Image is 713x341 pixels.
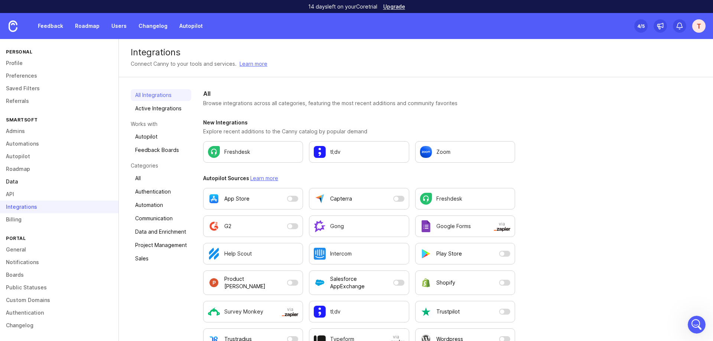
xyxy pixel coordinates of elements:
[107,19,131,33] a: Users
[415,141,515,163] a: Configure Zoom settings.
[52,95,58,101] a: Source reference 135300585:
[9,20,17,32] img: Canny Home
[203,175,515,182] h3: Autopilot Sources
[36,9,92,17] p: The team can also help
[12,200,100,208] div: Is that what you were looking for?
[131,89,191,101] a: All Integrations
[309,243,409,264] a: Configure Intercom settings.
[175,19,207,33] a: Autopilot
[203,119,515,126] h3: New Integrations
[688,316,706,334] iframe: Intercom live chat
[27,7,143,53] div: I'm trying to test the product to see what value it can bring, but after connecting intercom I'm ...
[415,188,515,210] a: Configure Freshdesk settings.
[131,239,191,251] a: Project Management
[224,195,250,202] p: App Store
[116,3,130,17] button: Home
[436,195,462,202] p: Freshdesk
[130,3,144,16] div: Close
[436,308,460,315] p: Trustpilot
[203,100,515,107] p: Browse integrations across all categories, featuring the most recent additions and community favo...
[5,3,19,17] button: go back
[224,148,250,156] p: Freshdesk
[436,250,462,257] p: Play Store
[6,228,142,240] textarea: Message…
[224,250,252,257] p: Help Scout
[415,243,515,264] button: Play Store is currently disabled as an Autopilot data source. Open a modal to adjust settings.
[330,223,344,230] p: Gong
[692,19,706,33] button: T
[84,183,89,189] a: Source reference 135300567:
[330,195,352,202] p: Capterra
[12,121,137,165] div: If you need more time to properly evaluate Canny, you may be able to extend your trial from the i...
[6,59,143,196] div: Canny Bot says…
[415,270,515,295] button: Shopify is currently disabled as an Autopilot data source. Open a modal to adjust settings.
[12,81,137,118] div: The good news is that we offer a fully functional Free plan that you can use to test Canny's valu...
[131,103,191,114] a: Active Integrations
[71,19,104,33] a: Roadmap
[131,131,191,143] a: Autopilot
[23,243,29,249] button: Gif picker
[21,4,33,16] img: Profile image for Canny Bot
[436,279,455,286] p: Shopify
[33,12,137,48] div: I'm trying to test the product to see what value it can bring, but after connecting intercom I'm ...
[203,243,303,264] a: Configure Help Scout settings.
[309,301,409,322] a: Configure tl;dv settings.
[131,226,191,238] a: Data and Enrichment
[6,196,106,212] div: Is that what you were looking for?Canny Bot • 1m ago
[250,175,278,181] a: Learn more
[12,169,137,191] div: Our transparent pricing means you can test out the tool and start collecting feedback quickly wit...
[203,89,515,98] h2: All
[131,172,191,184] a: All
[12,214,58,218] div: Canny Bot • 1m ago
[634,19,648,33] button: 4/5
[131,60,237,68] div: Connect Canny to your tools and services.
[309,188,409,210] button: Capterra is currently disabled as an Autopilot data source. Open a modal to adjust settings.
[203,301,303,322] a: Configure Survey Monkey in a new tab.
[224,223,231,230] p: G2
[330,275,390,290] p: Salesforce AppExchange
[131,48,701,57] div: Integrations
[131,144,191,156] a: Feedback Boards
[12,63,137,78] div: I understand how frustrating that must be when you're trying to evaluate our product!
[436,223,471,230] p: Google Forms
[134,19,172,33] a: Changelog
[330,148,341,156] p: tl;dv
[224,308,263,315] p: Survey Monkey
[309,215,409,237] a: Configure Gong settings.
[240,60,267,68] a: Learn more
[34,136,65,142] a: Billing page
[131,199,191,211] a: Automation
[436,148,450,156] p: Zoom
[6,196,143,228] div: Canny Bot says…
[309,270,409,295] button: Salesforce AppExchange is currently disabled as an Autopilot data source. Open a modal to adjust ...
[12,243,17,249] button: Emoji picker
[131,186,191,198] a: Authentication
[308,3,377,10] p: 14 days left on your Core trial
[36,4,66,9] h1: Canny Bot
[203,270,303,295] button: Product Hunt is currently disabled as an Autopilot data source. Open a modal to adjust settings.
[330,250,352,257] p: Intercom
[494,221,510,231] span: via
[131,253,191,264] a: Sales
[131,212,191,224] a: Communication
[415,215,515,237] a: Configure Google Forms in a new tab.
[282,312,298,317] img: svg+xml;base64,PHN2ZyB3aWR0aD0iNTAwIiBoZWlnaHQ9IjEzNiIgZmlsbD0ibm9uZSIgeG1sbnM9Imh0dHA6Ly93d3cudz...
[494,227,510,231] img: svg+xml;base64,PHN2ZyB3aWR0aD0iNTAwIiBoZWlnaHQ9IjEzNiIgZmlsbD0ibm9uZSIgeG1sbnM9Imh0dHA6Ly93d3cudz...
[6,7,143,59] div: Timothy says…
[224,275,284,290] p: Product [PERSON_NAME]
[415,301,515,322] button: Trustpilot is currently disabled as an Autopilot data source. Open a modal to adjust settings.
[6,59,143,195] div: I understand how frustrating that must be when you're trying to evaluate our product!The good new...
[330,308,341,315] p: tl;dv
[637,21,645,31] div: 4 /5
[203,215,303,237] button: G2 is currently disabled as an Autopilot data source. Open a modal to adjust settings.
[127,240,139,252] button: Send a message…
[309,141,409,163] a: Configure tl;dv settings.
[282,306,298,317] span: via
[203,128,515,135] p: Explore recent additions to the Canny catalog by popular demand
[131,120,191,128] p: Works with
[131,162,191,169] p: Categories
[35,243,41,249] button: Upload attachment
[383,4,405,9] a: Upgrade
[33,19,68,33] a: Feedback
